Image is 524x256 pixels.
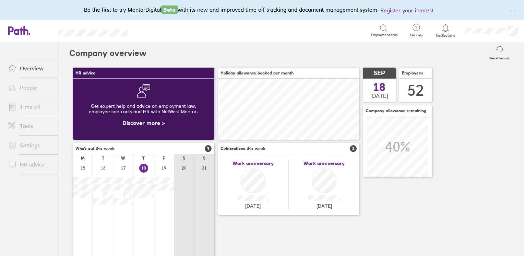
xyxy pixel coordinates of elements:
[121,156,125,161] div: W
[371,33,398,37] span: Employee search
[3,158,58,171] a: HR advice
[486,42,513,64] button: Reset layout
[317,203,332,209] span: [DATE]
[402,71,423,75] span: Employees
[221,71,294,75] span: Holiday allowance booked per month
[3,61,58,75] a: Overview
[102,156,104,161] div: T
[380,6,433,14] button: Register your interest
[81,156,85,161] div: M
[373,70,385,77] span: SEP
[203,156,205,161] div: S
[486,54,513,60] label: Reset layout
[161,5,178,14] span: Beta
[146,27,164,33] div: Search
[303,161,345,166] span: Work anniversary
[221,146,265,151] span: Celebrations this week
[183,156,185,161] div: S
[78,98,209,120] div: Get expert help and advice on employment law, employee contracts and HR with NatWest Mentor.
[3,100,58,114] a: Time off
[373,82,385,93] span: 18
[407,82,424,99] div: 52
[370,93,388,99] span: [DATE]
[3,138,58,152] a: Settings
[3,119,58,133] a: Tools
[75,146,115,151] span: Who's out this week
[205,145,212,152] span: 9
[122,119,165,126] a: Discover more >
[434,34,457,38] span: Notifications
[75,71,95,75] span: HR advice
[69,42,146,64] h2: Company overview
[434,23,457,38] a: Notifications
[142,156,145,161] div: T
[245,203,261,209] span: [DATE]
[350,145,357,152] span: 2
[233,161,274,166] span: Work anniversary
[366,108,426,113] span: Company allowance remaining
[84,5,440,14] div: Be the first to try MentorDigital with its new and improved time off tracking and document manage...
[405,33,428,37] span: Get help
[163,156,165,161] div: F
[3,81,58,94] a: People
